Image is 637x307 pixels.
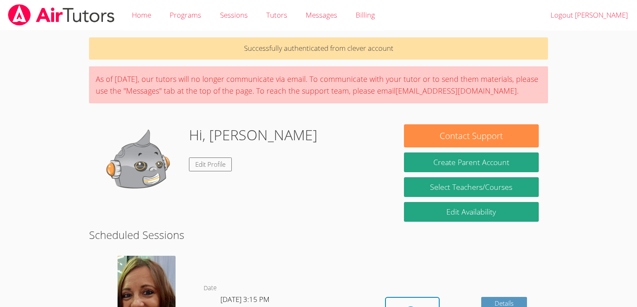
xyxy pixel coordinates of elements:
img: airtutors_banner-c4298cdbf04f3fff15de1276eac7730deb9818008684d7c2e4769d2f7ddbe033.png [7,4,115,26]
span: Messages [306,10,337,20]
dt: Date [204,283,217,294]
button: Create Parent Account [404,152,538,172]
img: default.png [98,124,182,208]
button: Contact Support [404,124,538,147]
h1: Hi, [PERSON_NAME] [189,124,317,146]
span: [DATE] 3:15 PM [220,294,270,304]
a: Select Teachers/Courses [404,177,538,197]
p: Successfully authenticated from clever account [89,37,548,60]
a: Edit Availability [404,202,538,222]
div: As of [DATE], our tutors will no longer communicate via email. To communicate with your tutor or ... [89,66,548,103]
h2: Scheduled Sessions [89,227,548,243]
a: Edit Profile [189,157,232,171]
